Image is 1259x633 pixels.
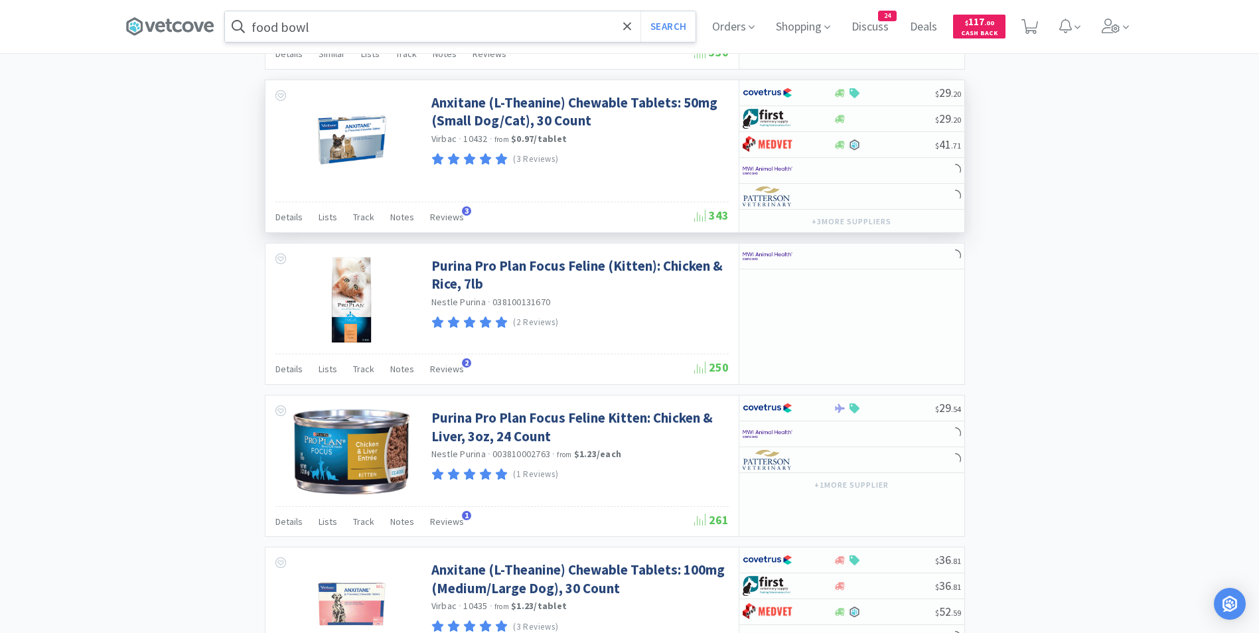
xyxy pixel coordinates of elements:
[492,448,550,460] span: 003810002763
[459,600,461,612] span: ·
[951,141,961,151] span: . 71
[743,246,792,266] img: f6b2451649754179b5b4e0c70c3f7cb0_2.png
[353,363,374,375] span: Track
[935,578,961,593] span: 36
[430,211,464,223] span: Reviews
[743,576,792,596] img: 67d67680309e4a0bb49a5ff0391dcc42_6.png
[743,186,792,206] img: f5e969b455434c6296c6d81ef179fa71_3.png
[430,516,464,527] span: Reviews
[905,21,942,33] a: Deals
[984,19,994,27] span: . 00
[390,211,414,223] span: Notes
[488,448,490,460] span: ·
[951,582,961,592] span: . 81
[935,141,939,151] span: $
[433,48,457,60] span: Notes
[935,608,939,618] span: $
[935,111,961,126] span: 29
[694,512,729,527] span: 261
[353,211,374,223] span: Track
[331,257,372,343] img: d274c93ced6d445fa34df140984951dc_138596.png
[430,363,464,375] span: Reviews
[511,133,567,145] strong: $0.97 / tablet
[953,9,1005,44] a: $117.00Cash Back
[319,211,337,223] span: Lists
[1214,588,1246,620] div: Open Intercom Messenger
[743,450,792,470] img: f5e969b455434c6296c6d81ef179fa71_3.png
[490,600,492,612] span: ·
[935,404,939,414] span: $
[935,85,961,100] span: 29
[694,360,729,375] span: 250
[492,296,550,308] span: 038100131670
[490,133,492,145] span: ·
[935,115,939,125] span: $
[808,476,895,494] button: +1more supplier
[275,211,303,223] span: Details
[513,316,558,330] p: (2 Reviews)
[846,21,894,33] a: Discuss24
[293,409,409,495] img: ead41d2711ea47699cb2ab18dc894387_168156.png
[463,600,487,612] span: 10435
[462,358,471,368] span: 2
[935,137,961,152] span: 41
[640,11,696,42] button: Search
[951,556,961,566] span: . 81
[319,363,337,375] span: Lists
[935,604,961,619] span: 52
[431,296,486,308] a: Nestle Purina
[879,11,896,21] span: 24
[743,135,792,155] img: bdd3c0f4347043b9a893056ed883a29a_120.png
[275,363,303,375] span: Details
[743,398,792,418] img: 77fca1acd8b6420a9015268ca798ef17_1.png
[694,208,729,223] span: 343
[459,133,461,145] span: ·
[225,11,696,42] input: Search by item, sku, manufacturer, ingredient, size...
[935,400,961,415] span: 29
[361,48,380,60] span: Lists
[473,48,506,60] span: Reviews
[275,48,303,60] span: Details
[431,561,725,597] a: Anxitane (L-Theanine) Chewable Tablets: 100mg (Medium/Large Dog), 30 Count
[935,89,939,99] span: $
[743,424,792,444] img: f6b2451649754179b5b4e0c70c3f7cb0_2.png
[951,115,961,125] span: . 20
[552,448,555,460] span: ·
[463,133,487,145] span: 10432
[961,30,998,38] span: Cash Back
[431,257,725,293] a: Purina Pro Plan Focus Feline (Kitten): Chicken & Rice, 7lb
[309,94,395,180] img: 2a189afddd334f0a96593b4d5186e0b5_243631.jpeg
[319,48,345,60] span: Similar
[353,516,374,527] span: Track
[275,516,303,527] span: Details
[743,602,792,622] img: bdd3c0f4347043b9a893056ed883a29a_120.png
[805,212,897,231] button: +3more suppliers
[935,556,939,566] span: $
[574,448,622,460] strong: $1.23 / each
[935,582,939,592] span: $
[743,550,792,570] img: 77fca1acd8b6420a9015268ca798ef17_1.png
[951,608,961,618] span: . 59
[431,409,725,445] a: Purina Pro Plan Focus Feline Kitten: Chicken & Liver, 3oz, 24 Count
[513,468,558,482] p: (1 Reviews)
[431,94,725,130] a: Anxitane (L-Theanine) Chewable Tablets: 50mg (Small Dog/Cat), 30 Count
[513,153,558,167] p: (3 Reviews)
[557,450,571,459] span: from
[462,206,471,216] span: 3
[390,363,414,375] span: Notes
[965,19,968,27] span: $
[396,48,417,60] span: Track
[431,600,457,612] a: Virbac
[431,448,486,460] a: Nestle Purina
[951,89,961,99] span: . 20
[743,109,792,129] img: 67d67680309e4a0bb49a5ff0391dcc42_6.png
[431,133,457,145] a: Virbac
[743,161,792,180] img: f6b2451649754179b5b4e0c70c3f7cb0_2.png
[965,15,994,28] span: 117
[319,516,337,527] span: Lists
[951,404,961,414] span: . 54
[462,511,471,520] span: 1
[935,552,961,567] span: 36
[488,296,490,308] span: ·
[494,135,509,144] span: from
